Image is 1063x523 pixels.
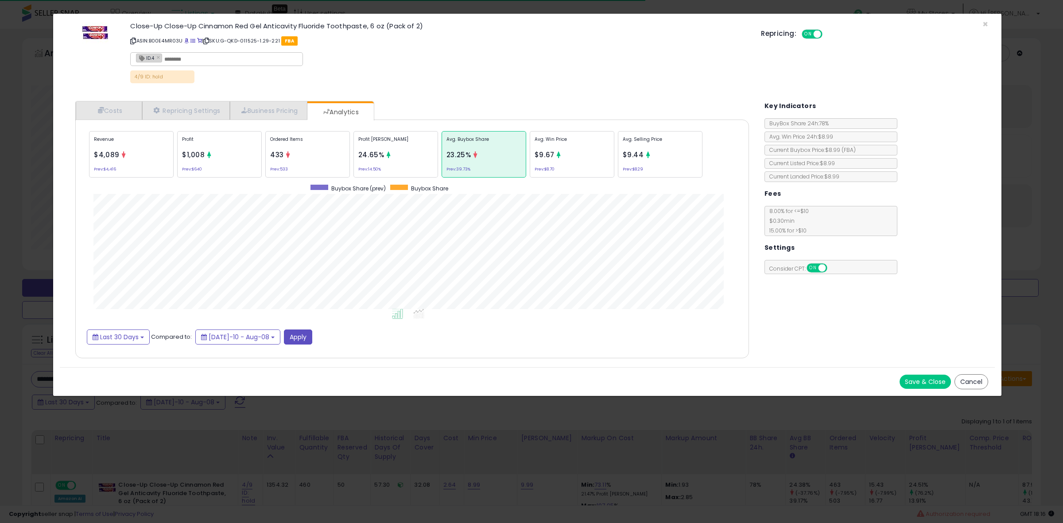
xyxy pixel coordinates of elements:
[623,168,643,170] small: Prev: $8.29
[151,332,192,341] span: Compared to:
[100,333,139,341] span: Last 30 Days
[94,168,116,170] small: Prev: $4,416
[82,23,109,43] img: 415MV+LaidL._SL60_.jpg
[535,136,609,149] p: Avg. Win Price
[764,242,795,253] h5: Settings
[765,217,795,225] span: $0.30 min
[270,168,288,170] small: Prev: 533
[623,136,698,149] p: Avg. Selling Price
[130,23,748,29] h3: Close-Up Close-Up Cinnamon Red Gel Anticavity Fluoride Toothpaste, 6 oz (Pack of 2)
[842,146,856,154] span: ( FBA )
[761,30,796,37] h5: Repricing:
[535,168,555,170] small: Prev: $8.70
[765,159,835,167] span: Current Listed Price: $8.99
[446,150,471,159] span: 23.25%
[358,168,381,170] small: Prev: 14.50%
[190,37,195,44] a: All offer listings
[765,173,839,180] span: Current Landed Price: $8.99
[270,136,345,149] p: Ordered Items
[209,333,269,341] span: [DATE]-10 - Aug-08
[130,70,194,83] p: 4/9 ID: hold
[281,36,298,46] span: FBA
[230,101,307,120] a: Business Pricing
[446,136,521,149] p: Avg. Buybox Share
[331,185,386,192] span: Buybox Share (prev)
[807,264,819,272] span: ON
[94,136,169,149] p: Revenue
[197,37,202,44] a: Your listing only
[307,103,373,121] a: Analytics
[982,18,988,31] span: ×
[765,227,807,234] span: 15.00 % for > $10
[156,53,162,61] a: ×
[826,264,840,272] span: OFF
[142,101,230,120] a: Repricing Settings
[182,168,202,170] small: Prev: $640
[358,136,433,149] p: Profit [PERSON_NAME]
[821,31,835,38] span: OFF
[446,168,470,170] small: Prev: 39.73%
[182,136,257,149] p: Profit
[765,133,833,140] span: Avg. Win Price 24h: $8.99
[76,101,142,120] a: Costs
[623,150,644,159] span: $9.44
[535,150,555,159] span: $9.67
[900,375,951,389] button: Save & Close
[184,37,189,44] a: BuyBox page
[358,150,384,159] span: 24.65%
[130,34,748,48] p: ASIN: B00E4MR03U | SKU: G-QKD-011525-1.29-221
[765,207,809,234] span: 8.00 % for <= $10
[94,150,120,159] span: $4,089
[764,101,816,112] h5: Key Indicators
[765,146,856,154] span: Current Buybox Price:
[954,374,988,389] button: Cancel
[803,31,814,38] span: ON
[182,150,205,159] span: $1,008
[764,188,781,199] h5: Fees
[136,54,154,62] span: ID.4
[765,120,829,127] span: BuyBox Share 24h: 78%
[825,146,856,154] span: $8.99
[765,265,839,272] span: Consider CPT:
[411,185,448,192] span: Buybox Share
[284,329,312,345] button: Apply
[270,150,284,159] span: 433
